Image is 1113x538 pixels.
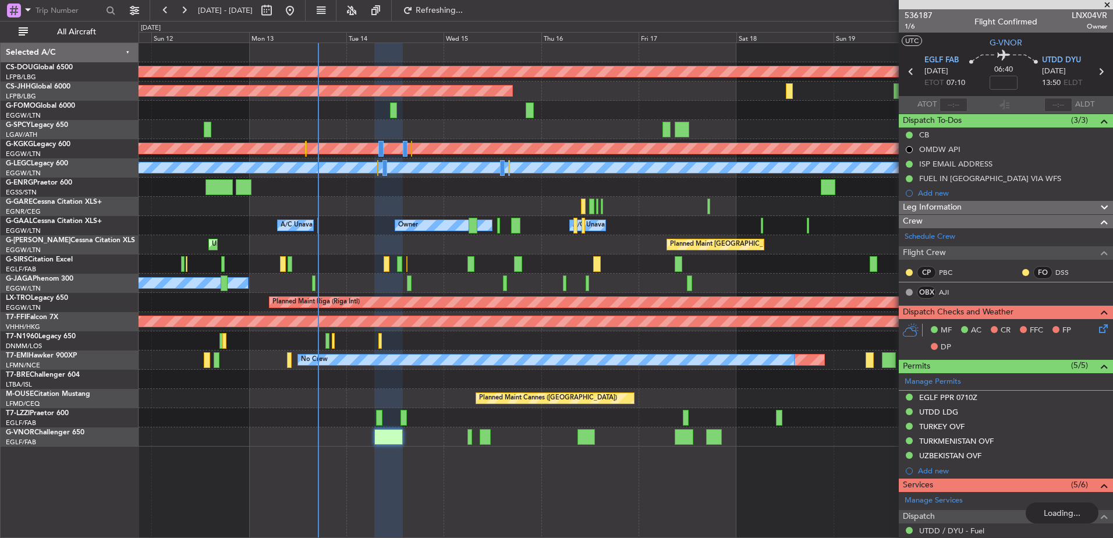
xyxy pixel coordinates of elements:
[941,342,951,353] span: DP
[6,111,41,120] a: EGGW/LTN
[6,64,73,71] a: CS-DOUGlobal 6500
[1055,267,1082,278] a: DSS
[6,429,34,436] span: G-VNOR
[6,102,36,109] span: G-FOMO
[1071,479,1088,491] span: (5/6)
[6,207,41,216] a: EGNR/CEG
[30,28,123,36] span: All Aircraft
[479,390,617,407] div: Planned Maint Cannes ([GEOGRAPHIC_DATA])
[249,32,346,43] div: Mon 13
[1072,22,1107,31] span: Owner
[1064,77,1082,89] span: ELDT
[919,174,1061,183] div: FUEL IN [GEOGRAPHIC_DATA] VIA WFS
[903,201,962,214] span: Leg Information
[141,23,161,33] div: [DATE]
[6,122,31,129] span: G-SPCY
[6,256,28,263] span: G-SIRS
[1072,9,1107,22] span: LNX04VR
[6,410,69,417] a: T7-LZZIPraetor 600
[6,218,33,225] span: G-GAAL
[6,438,36,447] a: EGLF/FAB
[6,179,33,186] span: G-ENRG
[919,436,994,446] div: TURKMENISTAN OVF
[151,32,249,43] div: Sun 12
[974,16,1037,28] div: Flight Confirmed
[6,265,36,274] a: EGLF/FAB
[6,303,41,312] a: EGGW/LTN
[6,361,40,370] a: LFMN/NCE
[919,159,993,169] div: ISP EMAIL ADDRESS
[573,217,621,234] div: A/C Unavailable
[398,1,467,20] button: Refreshing...
[941,325,952,337] span: MF
[924,77,944,89] span: ETOT
[6,83,31,90] span: CS-JHH
[919,422,965,431] div: TURKEY OVF
[6,275,33,282] span: G-JAGA
[902,36,922,46] button: UTC
[905,22,933,31] span: 1/6
[6,295,68,302] a: LX-TROLegacy 650
[6,92,36,101] a: LFPB/LBG
[903,306,1013,319] span: Dispatch Checks and Weather
[272,293,360,311] div: Planned Maint Riga (Riga Intl)
[6,314,26,321] span: T7-FFI
[1001,325,1011,337] span: CR
[1030,325,1043,337] span: FFC
[1042,77,1061,89] span: 13:50
[6,226,41,235] a: EGGW/LTN
[903,479,933,492] span: Services
[6,352,29,359] span: T7-EMI
[6,323,40,331] a: VHHH/HKG
[971,325,981,337] span: AC
[6,141,70,148] a: G-KGKGLegacy 600
[6,380,32,389] a: LTBA/ISL
[398,217,418,234] div: Owner
[6,237,135,244] a: G-[PERSON_NAME]Cessna Citation XLS
[1042,55,1081,66] span: UTDD DYU
[670,236,853,253] div: Planned Maint [GEOGRAPHIC_DATA] ([GEOGRAPHIC_DATA])
[6,64,33,71] span: CS-DOU
[1075,99,1094,111] span: ALDT
[36,2,102,19] input: Trip Number
[917,266,936,279] div: CP
[6,284,41,293] a: EGGW/LTN
[6,160,68,167] a: G-LEGCLegacy 600
[6,314,58,321] a: T7-FFIFalcon 7X
[1033,266,1052,279] div: FO
[990,37,1022,49] span: G-VNOR
[905,9,933,22] span: 536187
[6,371,30,378] span: T7-BRE
[6,141,33,148] span: G-KGKG
[6,73,36,82] a: LFPB/LBG
[6,199,33,206] span: G-GARE
[903,510,935,523] span: Dispatch
[1071,359,1088,371] span: (5/5)
[6,419,36,427] a: EGLF/FAB
[6,256,73,263] a: G-SIRSCitation Excel
[919,407,958,417] div: UTDD LDG
[6,391,90,398] a: M-OUSECitation Mustang
[917,286,936,299] div: OBX
[6,342,42,351] a: DNMM/LOS
[1071,114,1088,126] span: (3/3)
[13,23,126,41] button: All Aircraft
[346,32,444,43] div: Tue 14
[903,360,930,373] span: Permits
[905,495,963,507] a: Manage Services
[301,351,328,369] div: No Crew
[6,130,37,139] a: LGAV/ATH
[947,77,965,89] span: 07:10
[919,526,984,536] a: UTDD / DYU - Fuel
[6,429,84,436] a: G-VNORChallenger 650
[939,267,965,278] a: PBC
[6,218,102,225] a: G-GAALCessna Citation XLS+
[6,295,31,302] span: LX-TRO
[940,98,967,112] input: --:--
[918,466,1107,476] div: Add new
[918,188,1107,198] div: Add new
[6,333,76,340] a: T7-N1960Legacy 650
[903,114,962,128] span: Dispatch To-Dos
[905,376,961,388] a: Manage Permits
[6,333,38,340] span: T7-N1960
